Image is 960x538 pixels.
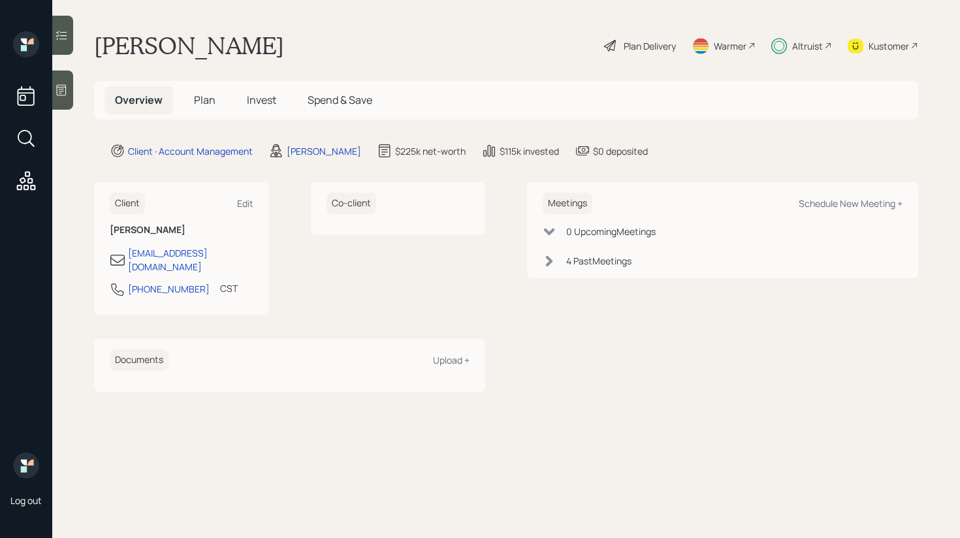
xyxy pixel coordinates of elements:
[94,31,284,60] h1: [PERSON_NAME]
[327,193,376,214] h6: Co-client
[247,93,276,107] span: Invest
[128,246,253,274] div: [EMAIL_ADDRESS][DOMAIN_NAME]
[220,281,238,295] div: CST
[500,144,559,158] div: $115k invested
[110,193,145,214] h6: Client
[194,93,216,107] span: Plan
[128,144,253,158] div: Client · Account Management
[395,144,466,158] div: $225k net-worth
[566,225,656,238] div: 0 Upcoming Meeting s
[308,93,372,107] span: Spend & Save
[115,93,163,107] span: Overview
[110,349,168,371] h6: Documents
[110,225,253,236] h6: [PERSON_NAME]
[10,494,42,507] div: Log out
[13,452,39,479] img: retirable_logo.png
[237,197,253,210] div: Edit
[543,193,592,214] h6: Meetings
[869,39,909,53] div: Kustomer
[714,39,746,53] div: Warmer
[624,39,676,53] div: Plan Delivery
[593,144,648,158] div: $0 deposited
[792,39,823,53] div: Altruist
[128,282,210,296] div: [PHONE_NUMBER]
[433,354,470,366] div: Upload +
[566,254,632,268] div: 4 Past Meeting s
[287,144,361,158] div: [PERSON_NAME]
[799,197,903,210] div: Schedule New Meeting +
